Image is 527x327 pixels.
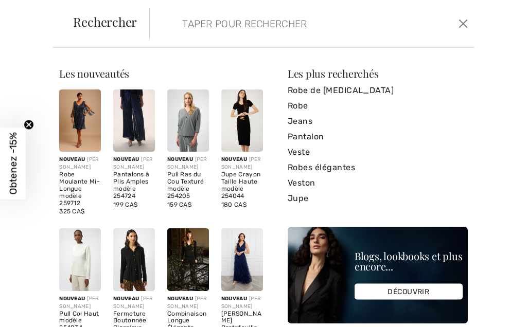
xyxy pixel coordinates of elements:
[167,295,209,311] div: [PERSON_NAME]
[59,89,101,152] img: Robe Moulante Mi-Longue modèle 259712. Navy
[221,156,263,171] div: [PERSON_NAME]
[221,295,263,311] div: [PERSON_NAME]
[167,89,209,152] img: Pull Ras du Cou Texturé modèle 254205. Grey melange
[167,201,191,208] span: 159 CA$
[7,133,19,195] span: Obtenez -15%
[73,15,137,28] span: Rechercher
[288,144,468,160] a: Veste
[167,228,209,290] img: Combinaison Longue Élégante modèle 253046. Merlot
[288,175,468,191] a: Veston
[355,251,463,271] div: Blogs, lookbooks et plus encore...
[113,295,155,311] div: [PERSON_NAME]
[113,89,155,152] img: Pantalons à Plis Amples modèle 254724. Midnight Blue
[59,295,101,311] div: [PERSON_NAME]
[221,201,247,208] span: 180 CA$
[167,171,209,199] div: Pull Ras du Cou Texturé modèle 254205
[288,68,468,79] div: Les plus recherchés
[221,89,263,152] img: Jupe Crayon Taille Haute modèle 254044. Black
[167,156,193,162] span: Nouveau
[288,114,468,129] a: Jeans
[288,129,468,144] a: Pantalon
[59,296,85,302] span: Nouveau
[288,191,468,206] a: Jupe
[288,98,468,114] a: Robe
[113,228,155,290] img: Fermeture Boutonnée Classique modèle 253941. Vanilla 30
[167,296,193,302] span: Nouveau
[59,156,101,171] div: [PERSON_NAME]
[456,15,470,32] button: Ferme
[288,227,468,323] img: Blogs, lookbooks et plus encore...
[59,208,84,215] span: 325 CA$
[59,171,101,207] div: Robe Moulante Mi-Longue modèle 259712
[221,156,247,162] span: Nouveau
[174,8,385,39] input: TAPER POUR RECHERCHER
[288,160,468,175] a: Robes élégantes
[113,156,155,171] div: [PERSON_NAME]
[113,171,155,199] div: Pantalons à Plis Amples modèle 254724
[59,156,85,162] span: Nouveau
[221,171,263,199] div: Jupe Crayon Taille Haute modèle 254044
[59,228,101,290] img: Pull Col Haut modèle 254034. Black
[221,296,247,302] span: Nouveau
[221,228,263,290] img: Robe Longue Portefeuille modèle 259722. Navy
[24,120,34,130] button: Close teaser
[113,156,139,162] span: Nouveau
[59,66,129,80] span: Les nouveautés
[113,201,137,208] span: 199 CA$
[167,156,209,171] div: [PERSON_NAME]
[113,296,139,302] span: Nouveau
[355,284,463,300] div: DÉCOUVRIR
[288,83,468,98] a: Robe de [MEDICAL_DATA]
